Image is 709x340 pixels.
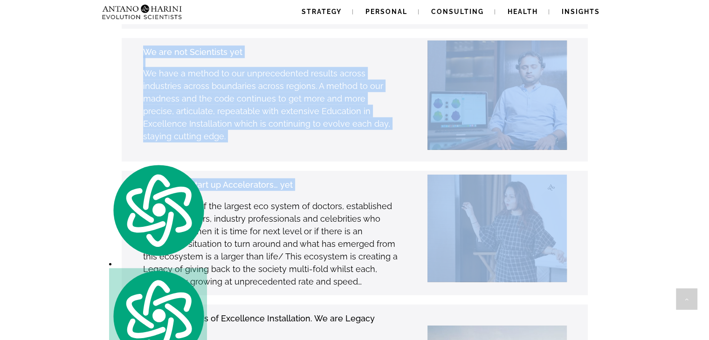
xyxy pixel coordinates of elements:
span: Strategy [302,8,342,15]
span: Consulting [431,8,484,15]
span: Health [508,8,538,15]
span: Personal [365,8,407,15]
p: We have one of the largest eco system of doctors, established business owners, industry professio... [143,200,398,288]
strong: We are not Scientists yet [143,47,242,57]
span: Insights [562,8,600,15]
strong: We are not Start up Accelerators… yet [143,180,293,190]
img: Sonika [422,175,583,282]
img: Neel [427,41,574,150]
img: logo.svg [109,163,207,258]
strong: We are Creators of Excellence Installation. We are Legacy Accelerators. [143,313,375,336]
p: We have a method to our unprecedented results across industries across boundaries across regions.... [143,67,398,143]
